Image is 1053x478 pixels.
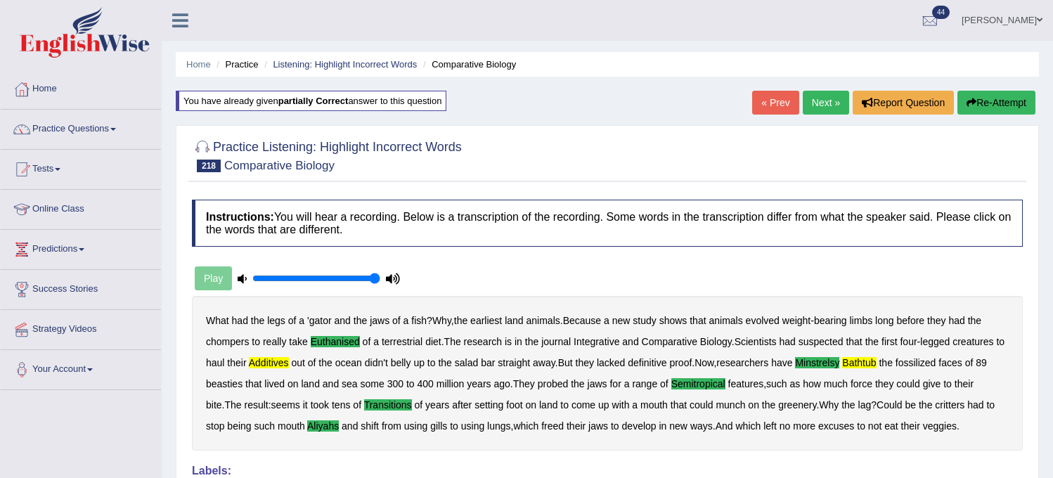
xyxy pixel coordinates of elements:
b: land [539,399,557,411]
h4: You will hear a recording. Below is a transcription of the recording. Some words in the transcrip... [192,200,1023,247]
a: Practice Questions [1,110,161,145]
span: 218 [197,160,221,172]
b: beasties [206,378,243,389]
b: a [624,378,630,389]
b: not [868,420,881,432]
b: in [659,420,667,432]
b: of [660,378,668,389]
b: mouth [278,420,305,432]
b: tens [332,399,350,411]
b: Could [877,399,903,411]
b: eat [884,420,898,432]
b: to [406,378,415,389]
div: ? , . - . . - . . , . , . : . ? , . . [192,296,1023,451]
b: didn't [365,357,388,368]
a: Tests [1,150,161,185]
b: that [245,378,261,389]
b: the [841,399,855,411]
b: using [461,420,484,432]
b: much [824,378,848,389]
b: which [735,420,761,432]
b: faces [938,357,962,368]
b: had [232,315,248,326]
b: researchers [716,357,768,368]
b: the [251,315,264,326]
b: away [533,357,555,368]
b: Instructions: [206,211,274,223]
b: legged [920,336,950,347]
b: Integrative [574,336,619,347]
b: with [612,399,630,411]
b: is [505,336,512,347]
b: before [896,315,924,326]
b: up [413,357,425,368]
b: their [901,420,920,432]
b: on [748,399,759,411]
b: it [303,399,308,411]
b: that [846,336,862,347]
b: left [763,420,777,432]
b: could [690,399,713,411]
b: the [354,315,367,326]
b: foot [506,399,522,411]
b: setting [474,399,503,411]
b: to [450,420,458,432]
b: some [361,378,385,389]
b: 300 [387,378,403,389]
b: the [438,357,451,368]
b: legs [267,315,285,326]
b: from [382,420,401,432]
b: after [452,399,472,411]
b: more [793,420,815,432]
b: bathtub [842,357,876,368]
a: Online Class [1,190,161,225]
b: euthanised [311,336,360,347]
b: being [227,420,251,432]
b: journal [541,336,571,347]
b: munch [716,399,745,411]
b: as [790,378,801,389]
b: ways [690,420,713,432]
b: animals [526,315,560,326]
b: critters [935,399,964,411]
b: that [690,315,706,326]
b: semitropical [671,378,725,389]
b: research [464,336,502,347]
b: they [576,357,594,368]
b: stop [206,420,224,432]
b: new [612,315,631,326]
b: The [224,399,241,411]
b: a [299,315,304,326]
b: to [252,336,260,347]
a: Listening: Highlight Incorrect Words [273,59,417,70]
b: using [404,420,427,432]
b: to [986,399,995,411]
b: 400 [417,378,433,389]
b: a [604,315,609,326]
b: four [900,336,917,347]
b: lacked [597,357,625,368]
b: lived [264,378,285,389]
a: « Prev [752,91,799,115]
b: the [318,357,332,368]
b: Why [432,315,451,326]
b: be [905,399,917,411]
b: out [291,357,304,368]
b: The [444,336,461,347]
b: Biology [700,336,732,347]
b: first [881,336,898,347]
h2: Practice Listening: Highlight Incorrect Words [192,137,462,172]
b: fish [411,315,427,326]
b: bite [206,399,222,411]
b: force [851,378,872,389]
b: to [611,420,619,432]
b: long [875,315,893,326]
b: Now [695,357,713,368]
b: take [289,336,307,347]
b: on [288,378,299,389]
b: a [373,336,379,347]
b: the [525,336,538,347]
a: Next » [803,91,849,115]
b: belly [391,357,411,368]
b: which [513,420,538,432]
